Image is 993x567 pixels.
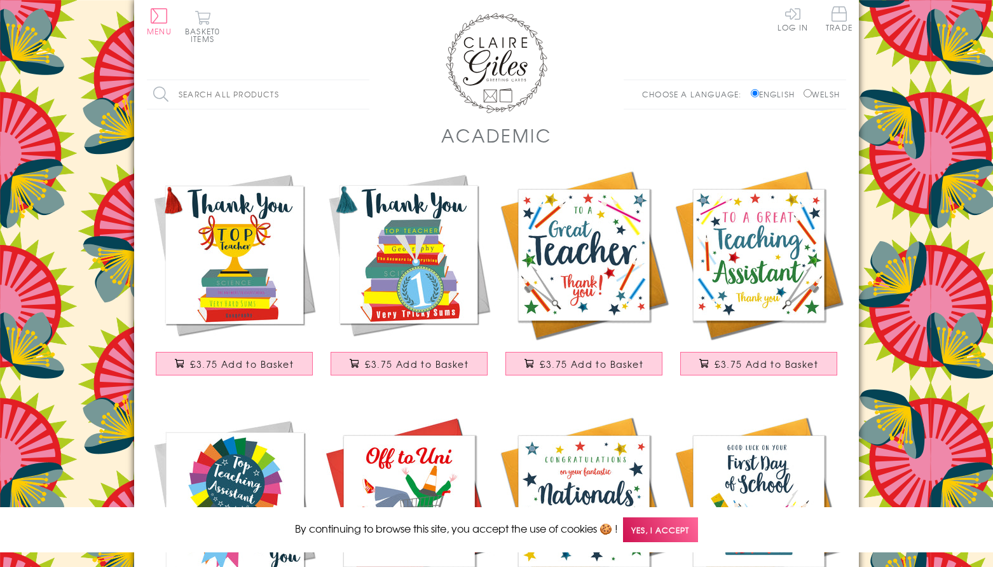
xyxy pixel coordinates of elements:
button: Menu [147,8,172,35]
a: Trade [826,6,853,34]
label: English [751,88,801,100]
span: 0 items [191,25,220,45]
input: Welsh [804,89,812,97]
a: Thank you Teaching Assistand Card, School, Embellished with pompoms £3.75 Add to Basket [671,167,846,388]
input: Search all products [147,80,369,109]
img: Thank You Teacher Card, Trophy, Embellished with a colourful tassel [147,167,322,342]
input: English [751,89,759,97]
span: Menu [147,25,172,37]
span: £3.75 Add to Basket [540,358,643,370]
span: Trade [826,6,853,31]
button: Basket0 items [185,10,220,43]
span: £3.75 Add to Basket [190,358,294,370]
label: Welsh [804,88,840,100]
button: £3.75 Add to Basket [156,352,313,375]
button: £3.75 Add to Basket [331,352,488,375]
img: Claire Giles Greetings Cards [446,13,547,113]
input: Search [357,80,369,109]
img: Thank you Teacher Card, School, Embellished with pompoms [496,167,671,342]
img: Thank you Teaching Assistand Card, School, Embellished with pompoms [671,167,846,342]
img: Thank You Teacher Card, Medal & Books, Embellished with a colourful tassel [322,167,496,342]
a: Thank you Teacher Card, School, Embellished with pompoms £3.75 Add to Basket [496,167,671,388]
button: £3.75 Add to Basket [505,352,663,375]
p: Choose a language: [642,88,748,100]
span: Yes, I accept [623,517,698,542]
a: Thank You Teacher Card, Medal & Books, Embellished with a colourful tassel £3.75 Add to Basket [322,167,496,388]
span: £3.75 Add to Basket [715,358,818,370]
a: Log In [777,6,808,31]
h1: Academic [441,122,551,148]
button: £3.75 Add to Basket [680,352,838,375]
a: Thank You Teacher Card, Trophy, Embellished with a colourful tassel £3.75 Add to Basket [147,167,322,388]
span: £3.75 Add to Basket [365,358,469,370]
